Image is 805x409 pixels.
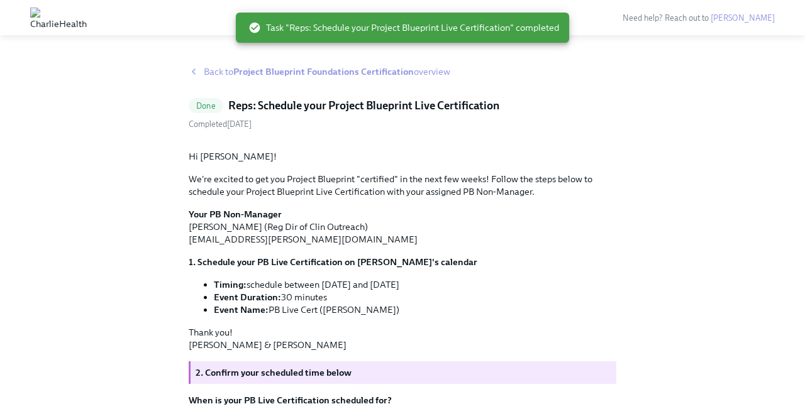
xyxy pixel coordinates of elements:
label: When is your PB Live Certification scheduled for? [189,394,616,406]
p: Thank you! [PERSON_NAME] & [PERSON_NAME] [189,326,616,351]
strong: Project Blueprint Foundations Certification [233,66,414,77]
span: Need help? Reach out to [623,13,775,23]
p: [PERSON_NAME] (Reg Dir of Clin Outreach) [EMAIL_ADDRESS][PERSON_NAME][DOMAIN_NAME] [189,208,616,246]
p: We're excited to get you Project Blueprint "certified" in the next few weeks! Follow the steps be... [189,173,616,198]
li: PB Live Cert ([PERSON_NAME]) [214,303,616,316]
span: Friday, August 29th 2025, 4:00 pm [189,119,252,129]
a: [PERSON_NAME] [711,13,775,23]
strong: Event Duration: [214,292,281,303]
li: schedule between [DATE] and [DATE] [214,278,616,291]
img: CharlieHealth [30,8,87,28]
strong: Your PB Non-Manager [189,209,282,220]
span: Done [189,101,223,111]
p: Hi [PERSON_NAME]! [189,150,616,163]
strong: Timing: [214,279,247,290]
li: 30 minutes [214,291,616,303]
a: Back toProject Blueprint Foundations Certificationoverview [189,65,616,78]
span: Task "Reps: Schedule your Project Blueprint Live Certification" completed [248,21,559,34]
strong: Event Name: [214,304,269,315]
strong: 1. Schedule your PB Live Certification on [PERSON_NAME]'s calendar [189,256,477,268]
h5: Reps: Schedule your Project Blueprint Live Certification [228,98,499,113]
strong: 2. Confirm your scheduled time below [196,367,352,378]
span: Back to overview [204,65,450,78]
